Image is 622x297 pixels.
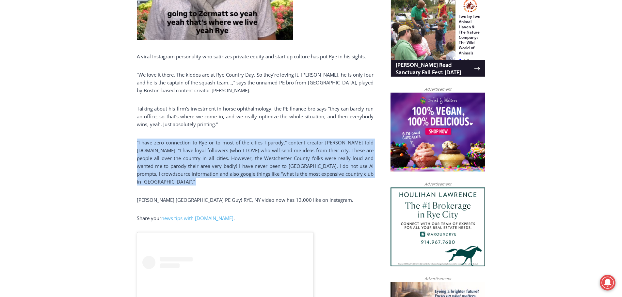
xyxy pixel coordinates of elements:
[418,86,458,92] span: Advertisement
[161,215,233,221] a: news tips with [DOMAIN_NAME]
[137,139,374,186] p: “I have zero connection to Rye or to most of the cities I parody,” content creator [PERSON_NAME] ...
[137,196,374,204] p: [PERSON_NAME] [GEOGRAPHIC_DATA] PE Guy! RYE, NY video now has 13,000 like on Instagram.
[0,65,94,81] a: [PERSON_NAME] Read Sanctuary Fall Fest: [DATE]
[5,66,84,81] h4: [PERSON_NAME] Read Sanctuary Fall Fest: [DATE]
[137,71,374,94] p: “We love it there. The kiddos are at Rye Country Day. So they’re loving it. [PERSON_NAME], he is ...
[68,18,91,60] div: Two by Two Animal Haven & The Nature Company: The Wild World of Animals
[137,105,374,128] p: Talking about his firm’s investment in horse ophthalmology, the PE finance bro says “they can bar...
[418,181,458,187] span: Advertisement
[68,62,71,68] div: 6
[73,62,74,68] div: /
[171,65,303,80] span: Intern @ [DOMAIN_NAME]
[76,62,79,68] div: 6
[157,63,316,81] a: Intern @ [DOMAIN_NAME]
[137,52,374,60] p: A viral Instagram personality who satirizes private equity and start up culture has put Rye in hi...
[391,93,485,171] img: Baked by Melissa
[391,187,485,266] img: Houlihan Lawrence The #1 Brokerage in Rye City
[137,214,374,222] p: Share your .
[418,275,458,282] span: Advertisement
[165,0,309,63] div: "The first chef I interviewed talked about coming to [GEOGRAPHIC_DATA] from [GEOGRAPHIC_DATA] in ...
